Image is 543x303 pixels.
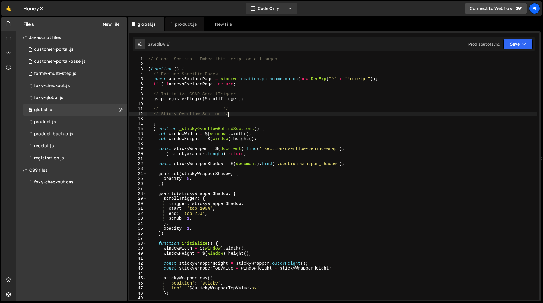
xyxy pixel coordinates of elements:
div: 14 [129,122,147,127]
div: 11 [129,107,147,112]
div: 34 [129,221,147,226]
div: 31 [129,206,147,211]
div: product.js [34,119,56,125]
button: Save [503,39,533,49]
div: 11115/29587.js [23,116,127,128]
a: Pi [529,3,540,14]
div: 33 [129,216,147,221]
div: 1 [129,57,147,62]
div: customer-portal-base.js [34,59,86,64]
div: registration.js [34,155,64,161]
div: 7 [129,87,147,92]
div: 19 [129,146,147,151]
div: [DATE] [159,42,171,47]
div: 8 [129,92,147,97]
div: foxy-checkout.js [34,83,70,88]
div: 43 [129,266,147,271]
div: 11115/30391.js [23,140,127,152]
div: 49 [129,296,147,301]
div: 11115/33543.js [23,128,127,140]
div: 41 [129,256,147,261]
div: 45 [129,276,147,281]
div: 36 [129,231,147,236]
div: 21 [129,156,147,161]
button: New File [97,22,119,27]
div: global.js [34,107,52,113]
div: 6 [129,82,147,87]
div: 25 [129,176,147,181]
div: 16 [129,132,147,137]
div: 20 [129,151,147,157]
div: Honey X [23,5,43,12]
div: New File [209,21,234,27]
div: 4 [129,72,147,77]
div: 37 [129,236,147,241]
div: 32 [129,211,147,216]
div: 23 [129,166,147,171]
div: Saved [148,42,171,47]
div: 13 [129,116,147,122]
div: 28 [129,191,147,196]
div: product.js [175,21,197,27]
div: 47 [129,286,147,291]
div: 11115/25973.js [23,104,127,116]
div: 27 [129,186,147,191]
div: 10 [129,102,147,107]
div: Javascript files [16,31,127,43]
div: global.js [138,21,156,27]
div: customer-portal.js [34,47,74,52]
div: 44 [129,271,147,276]
div: 38 [129,241,147,246]
a: Connect to Webflow [465,3,527,14]
div: 42 [129,261,147,266]
div: 24 [129,171,147,177]
div: 17 [129,136,147,142]
div: 48 [129,291,147,296]
div: 30 [129,201,147,206]
div: receipt.js [34,143,54,149]
h2: Files [23,21,34,27]
div: 11115/30117.js [23,56,127,68]
div: 11115/28888.js [23,43,127,56]
div: 26 [129,181,147,187]
div: 18 [129,142,147,147]
div: 11115/29457.js [23,92,127,104]
div: 11115/31206.js [23,68,127,80]
div: 22 [129,161,147,167]
a: 🤙 [1,1,16,16]
div: 2 [129,62,147,67]
div: 46 [129,281,147,286]
div: 3 [129,67,147,72]
div: formly-multi-step.js [34,71,76,76]
div: 39 [129,246,147,251]
div: CSS files [16,164,127,176]
div: 29 [129,196,147,201]
div: Prod is out of sync [468,42,500,47]
div: 9 [129,97,147,102]
div: 11115/29670.css [23,176,127,188]
div: 5 [129,77,147,82]
div: 12 [129,112,147,117]
div: foxy-global.js [34,95,63,100]
div: 35 [129,226,147,231]
button: Code Only [246,3,297,14]
div: product-backup.js [34,131,73,137]
div: 11115/30581.js [23,152,127,164]
div: 40 [129,251,147,256]
div: 15 [129,126,147,132]
div: foxy-checkout.css [34,180,74,185]
span: 0 [28,108,32,113]
div: 11115/30890.js [23,80,127,92]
